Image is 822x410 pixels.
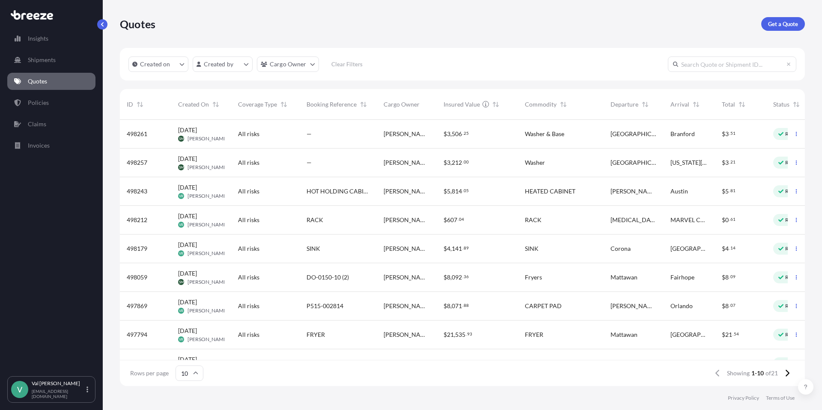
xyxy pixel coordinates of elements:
[454,332,455,338] span: ,
[452,303,462,309] span: 071
[611,273,637,282] span: Mattawan
[7,73,95,90] a: Quotes
[729,132,730,135] span: .
[452,246,462,252] span: 141
[384,273,430,282] span: [PERSON_NAME] Logistics
[730,247,736,250] span: 14
[188,193,228,199] span: [PERSON_NAME]
[450,274,452,280] span: ,
[558,99,569,110] button: Sort
[525,187,575,196] span: HEATED CABINET
[464,304,469,307] span: 88
[447,160,450,166] span: 3
[7,30,95,47] a: Insights
[179,163,184,172] span: SM
[127,359,147,368] span: 497589
[611,359,657,368] span: [GEOGRAPHIC_DATA]
[452,160,462,166] span: 212
[135,99,145,110] button: Sort
[725,246,729,252] span: 4
[725,303,729,309] span: 8
[178,269,197,278] span: [DATE]
[785,188,800,195] p: Ready
[188,279,228,285] span: [PERSON_NAME]
[179,306,183,315] span: VR
[737,99,747,110] button: Sort
[452,131,462,137] span: 506
[28,56,56,64] p: Shipments
[188,336,228,343] span: [PERSON_NAME]
[611,158,657,167] span: [GEOGRAPHIC_DATA]
[238,216,259,224] span: All risks
[127,187,147,196] span: 498243
[127,302,147,310] span: 497869
[729,247,730,250] span: .
[611,216,657,224] span: [MEDICAL_DATA]
[238,158,259,167] span: All risks
[691,99,701,110] button: Sort
[307,187,370,196] span: HOT HOLDING CABINET
[670,273,694,282] span: Fairhope
[725,160,729,166] span: 3
[238,273,259,282] span: All risks
[640,99,650,110] button: Sort
[178,327,197,335] span: [DATE]
[730,304,736,307] span: 07
[127,100,133,109] span: ID
[7,51,95,68] a: Shipments
[462,247,463,250] span: .
[178,355,197,364] span: [DATE]
[307,216,323,224] span: RACK
[670,330,708,339] span: [GEOGRAPHIC_DATA]
[450,246,452,252] span: ,
[725,274,729,280] span: 8
[238,330,259,339] span: All risks
[452,188,462,194] span: 814
[188,221,228,228] span: [PERSON_NAME]
[307,244,320,253] span: SINK
[32,380,85,387] p: Val [PERSON_NAME]
[525,302,562,310] span: CARPET PAD
[127,244,147,253] span: 498179
[725,332,732,338] span: 21
[729,304,730,307] span: .
[730,132,736,135] span: 51
[525,330,543,339] span: FRYER
[467,333,472,336] span: 93
[729,160,730,163] span: .
[384,359,430,368] span: [PERSON_NAME] Logistics
[307,359,312,368] span: —
[464,247,469,250] span: 89
[447,332,454,338] span: 21
[307,100,357,109] span: Booking Reference
[238,359,259,368] span: All risks
[178,183,197,192] span: [DATE]
[444,100,480,109] span: Insured Value
[323,57,371,71] button: Clear Filters
[785,303,800,309] p: Ready
[670,130,695,138] span: Branford
[773,100,789,109] span: Status
[668,56,796,72] input: Search Quote or Shipment ID...
[462,275,463,278] span: .
[761,17,805,31] a: Get a Quote
[730,218,736,221] span: 61
[211,99,221,110] button: Sort
[722,332,725,338] span: $
[447,246,450,252] span: 4
[447,131,450,137] span: 3
[765,369,778,377] span: of 21
[120,17,155,31] p: Quotes
[455,332,465,338] span: 535
[178,126,197,134] span: [DATE]
[785,245,800,252] p: Ready
[279,99,289,110] button: Sort
[307,330,325,339] span: FRYER
[447,188,450,194] span: 5
[728,395,759,401] a: Privacy Policy
[178,241,197,249] span: [DATE]
[7,116,95,133] a: Claims
[28,141,50,150] p: Invoices
[179,278,184,286] span: SM
[730,160,736,163] span: 21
